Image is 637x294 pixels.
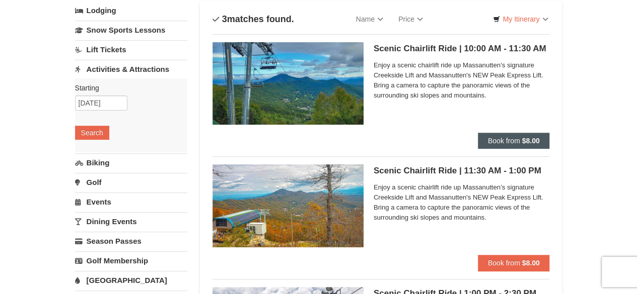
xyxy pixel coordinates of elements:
span: Enjoy a scenic chairlift ride up Massanutten’s signature Creekside Lift and Massanutten's NEW Pea... [374,182,550,223]
button: Book from $8.00 [478,255,550,271]
h4: matches found. [213,14,294,24]
a: Season Passes [75,232,187,250]
button: Book from $8.00 [478,133,550,149]
a: Golf [75,173,187,191]
a: Activities & Attractions [75,60,187,78]
span: Enjoy a scenic chairlift ride up Massanutten’s signature Creekside Lift and Massanutten's NEW Pea... [374,60,550,101]
strong: $8.00 [522,137,539,145]
span: 3 [222,14,227,24]
span: Book from [488,259,520,267]
span: Book from [488,137,520,145]
button: Search [75,126,109,140]
a: [GEOGRAPHIC_DATA] [75,271,187,289]
a: Snow Sports Lessons [75,21,187,39]
label: Starting [75,83,180,93]
h5: Scenic Chairlift Ride | 10:00 AM - 11:30 AM [374,44,550,54]
a: My Itinerary [486,12,554,27]
a: Dining Events [75,212,187,231]
a: Price [391,9,431,29]
img: 24896431-1-a2e2611b.jpg [213,42,364,125]
h5: Scenic Chairlift Ride | 11:30 AM - 1:00 PM [374,166,550,176]
a: Biking [75,153,187,172]
a: Name [348,9,391,29]
a: Events [75,192,187,211]
a: Lift Tickets [75,40,187,59]
img: 24896431-13-a88f1aaf.jpg [213,164,364,247]
a: Lodging [75,2,187,20]
strong: $8.00 [522,259,539,267]
a: Golf Membership [75,251,187,270]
